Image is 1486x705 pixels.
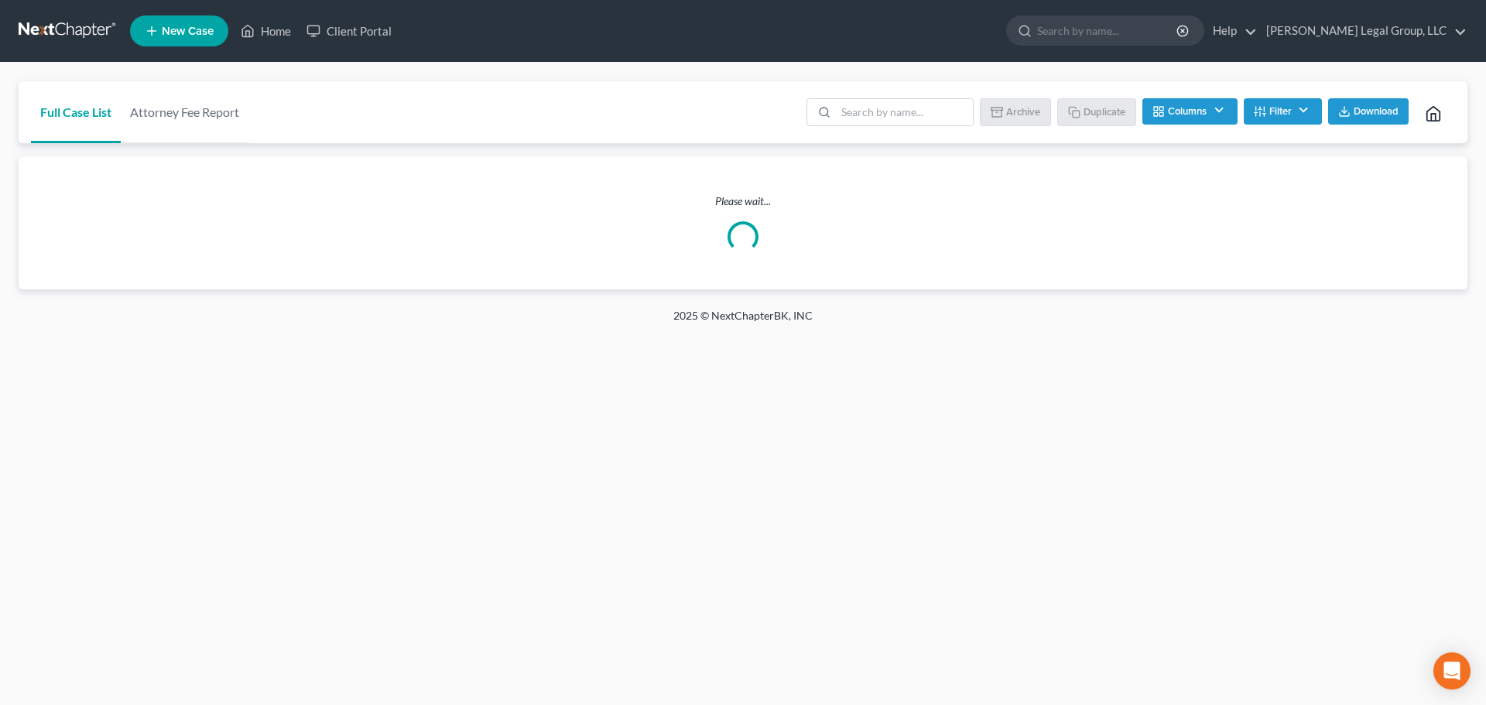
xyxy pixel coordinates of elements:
a: Home [233,17,299,45]
a: Attorney Fee Report [121,81,248,143]
span: Download [1354,105,1399,118]
button: Columns [1142,98,1237,125]
input: Search by name... [1037,16,1179,45]
button: Download [1328,98,1409,125]
p: Please wait... [19,193,1467,209]
div: Open Intercom Messenger [1433,652,1471,690]
span: New Case [162,26,214,37]
div: 2025 © NextChapterBK, INC [302,308,1184,336]
a: Help [1205,17,1257,45]
button: Filter [1244,98,1322,125]
input: Search by name... [836,99,973,125]
a: Client Portal [299,17,399,45]
a: Full Case List [31,81,121,143]
a: [PERSON_NAME] Legal Group, LLC [1258,17,1467,45]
